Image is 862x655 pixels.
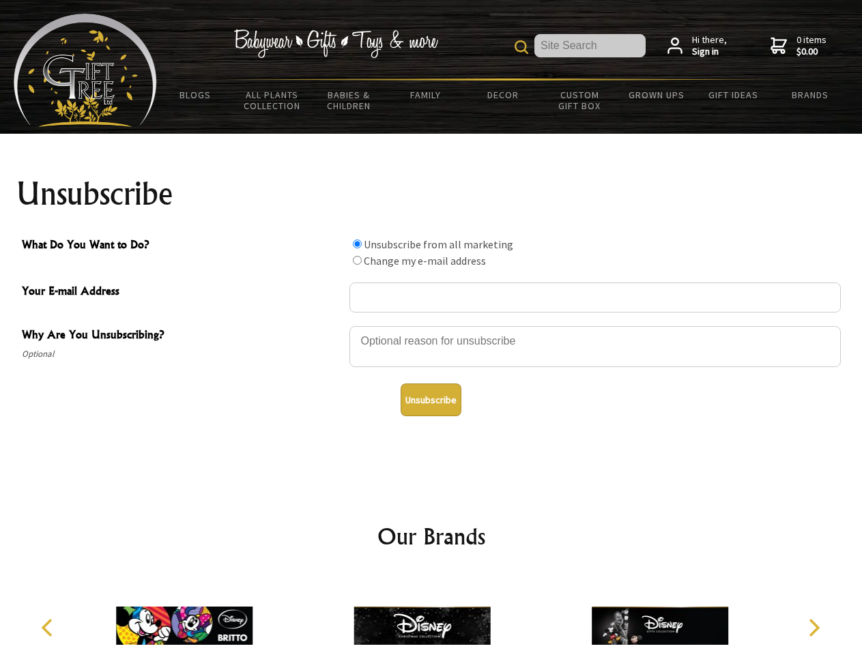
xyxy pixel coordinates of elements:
[353,256,362,265] input: What Do You Want to Do?
[14,14,157,127] img: Babyware - Gifts - Toys and more...
[695,81,772,109] a: Gift Ideas
[233,29,438,58] img: Babywear - Gifts - Toys & more
[796,46,827,58] strong: $0.00
[22,326,343,346] span: Why Are You Unsubscribing?
[401,383,461,416] button: Unsubscribe
[515,40,528,54] img: product search
[692,34,727,58] span: Hi there,
[16,177,846,210] h1: Unsubscribe
[22,346,343,362] span: Optional
[22,236,343,256] span: What Do You Want to Do?
[388,81,465,109] a: Family
[34,613,64,643] button: Previous
[311,81,388,120] a: Babies & Children
[349,326,841,367] textarea: Why Are You Unsubscribing?
[234,81,311,120] a: All Plants Collection
[799,613,829,643] button: Next
[534,34,646,57] input: Site Search
[796,33,827,58] span: 0 items
[27,520,835,553] h2: Our Brands
[771,34,827,58] a: 0 items$0.00
[353,239,362,248] input: What Do You Want to Do?
[157,81,234,109] a: BLOGS
[349,282,841,312] input: Your E-mail Address
[692,46,727,58] strong: Sign in
[464,81,541,109] a: Decor
[772,81,849,109] a: Brands
[22,282,343,302] span: Your E-mail Address
[364,237,513,251] label: Unsubscribe from all marketing
[541,81,618,120] a: Custom Gift Box
[618,81,695,109] a: Grown Ups
[667,34,727,58] a: Hi there,Sign in
[364,254,486,267] label: Change my e-mail address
